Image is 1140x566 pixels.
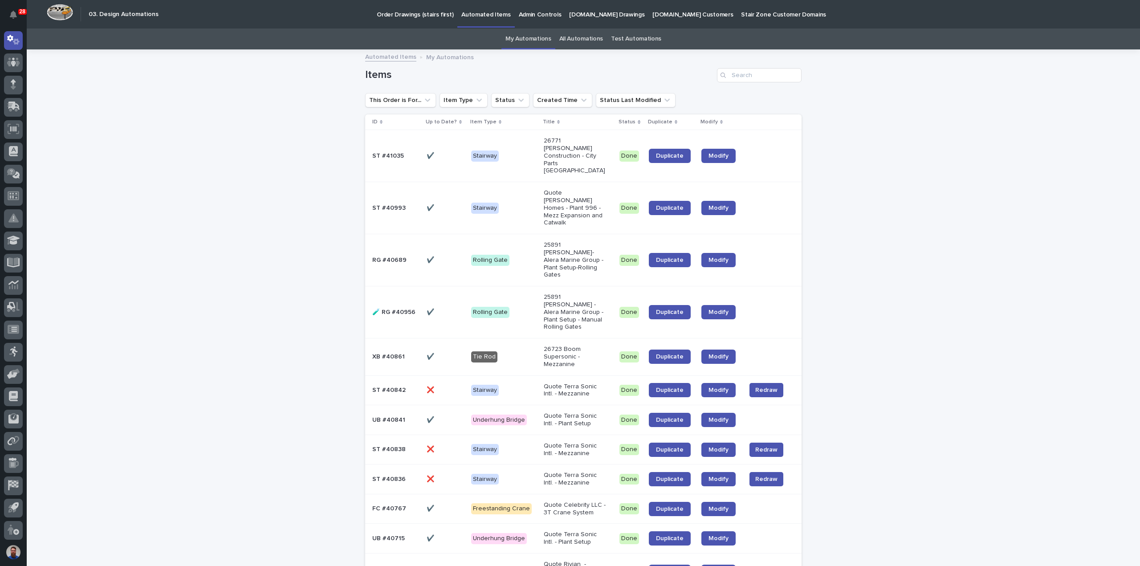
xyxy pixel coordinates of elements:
button: Created Time [533,93,592,107]
p: Up to Date? [426,117,457,127]
p: Quote Terra Sonic Intl. - Plant Setup [544,412,607,428]
div: Stairway [471,203,499,214]
div: Done [619,385,639,396]
button: Redraw [749,443,783,457]
span: Modify [708,476,729,482]
span: Redraw [755,475,778,484]
div: Done [619,533,639,544]
p: ✔️ [427,203,436,212]
p: ID [372,117,378,127]
a: Duplicate [649,502,691,516]
span: Modify [708,506,729,512]
span: Duplicate [656,535,684,542]
p: Title [543,117,555,127]
tr: ST #41035ST #41035 ✔️✔️ Stairway26771 [PERSON_NAME] Construction - City Parts [GEOGRAPHIC_DATA]Do... [365,130,802,182]
p: Item Type [470,117,497,127]
p: 28 [20,8,25,15]
a: Modify [701,443,736,457]
a: Modify [701,350,736,364]
p: XB #40861 [372,351,407,361]
p: Quote Terra Sonic Intl. - Mezzanine [544,472,607,487]
tr: UB #40715UB #40715 ✔️✔️ Underhung BridgeQuote Terra Sonic Intl. - Plant SetupDoneDuplicateModify [365,524,802,554]
tr: ST #40993ST #40993 ✔️✔️ StairwayQuote [PERSON_NAME] Homes - Plant 996 - Mezz Expansion and Catwal... [365,182,802,234]
p: 26771 [PERSON_NAME] Construction - City Parts [GEOGRAPHIC_DATA] [544,137,607,175]
div: Done [619,444,639,455]
span: Duplicate [656,309,684,315]
span: Redraw [755,386,778,395]
div: Done [619,151,639,162]
a: Test Automations [611,29,661,49]
a: Duplicate [649,305,691,319]
a: Duplicate [649,531,691,546]
p: ✔️ [427,255,436,264]
div: Done [619,255,639,266]
p: ❌ [427,444,436,453]
h1: Items [365,69,713,81]
div: Done [619,415,639,426]
div: Done [619,307,639,318]
p: ✔️ [427,351,436,361]
span: Modify [708,535,729,542]
p: Quote Terra Sonic Intl. - Plant Setup [544,531,607,546]
span: Duplicate [656,506,684,512]
a: Modify [701,305,736,319]
a: Modify [701,502,736,516]
span: Modify [708,205,729,211]
div: Done [619,474,639,485]
a: Modify [701,149,736,163]
tr: FC #40767FC #40767 ✔️✔️ Freestanding CraneQuote Celebrity LLC - 3T Crane SystemDoneDuplicateModify [365,494,802,524]
button: Redraw [749,383,783,397]
span: Duplicate [656,476,684,482]
input: Search [717,68,802,82]
button: Status [491,93,529,107]
div: Done [619,503,639,514]
p: UB #40841 [372,415,407,424]
div: Stairway [471,151,499,162]
tr: RG #40689RG #40689 ✔️✔️ Rolling Gate25891 [PERSON_NAME]-Alera Marine Group - Plant Setup-Rolling ... [365,234,802,286]
div: Rolling Gate [471,307,509,318]
div: Stairway [471,474,499,485]
p: FC #40767 [372,503,408,513]
span: Duplicate [656,205,684,211]
p: Quote [PERSON_NAME] Homes - Plant 996 - Mezz Expansion and Catwalk [544,189,607,227]
button: users-avatar [4,543,23,562]
p: ST #40842 [372,385,407,394]
p: Quote Terra Sonic Intl. - Mezzanine [544,383,607,398]
a: Modify [701,472,736,486]
a: Duplicate [649,413,691,427]
p: RG #40689 [372,255,408,264]
p: ✔️ [427,503,436,513]
div: Notifications28 [11,11,23,25]
span: Duplicate [656,354,684,360]
img: Workspace Logo [47,4,73,20]
p: Duplicate [648,117,672,127]
div: Tie Rod [471,351,497,362]
a: Modify [701,253,736,267]
p: My Automations [426,52,474,61]
p: UB #40715 [372,533,407,542]
p: Status [619,117,635,127]
p: Modify [700,117,718,127]
a: Modify [701,531,736,546]
span: Modify [708,354,729,360]
span: Redraw [755,445,778,454]
p: ❌ [427,474,436,483]
a: Duplicate [649,201,691,215]
div: Underhung Bridge [471,415,527,426]
a: All Automations [559,29,603,49]
a: Duplicate [649,350,691,364]
tr: XB #40861XB #40861 ✔️✔️ Tie Rod26723 Boom Supersonic - MezzanineDoneDuplicateModify [365,338,802,375]
tr: ST #40838ST #40838 ❌❌ StairwayQuote Terra Sonic Intl. - MezzanineDoneDuplicateModifyRedraw [365,435,802,464]
a: Duplicate [649,253,691,267]
p: Quote Terra Sonic Intl. - Mezzanine [544,442,607,457]
p: ✔️ [427,533,436,542]
span: Modify [708,387,729,393]
button: Redraw [749,472,783,486]
p: ✔️ [427,415,436,424]
span: Duplicate [656,257,684,263]
div: Stairway [471,444,499,455]
div: Rolling Gate [471,255,509,266]
button: Item Type [440,93,488,107]
button: Notifications [4,5,23,24]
